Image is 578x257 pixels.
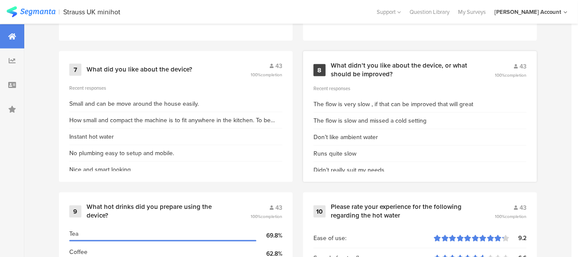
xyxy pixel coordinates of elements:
[520,62,526,71] span: 43
[69,149,174,158] div: No plumbing easy to setup and mobile.
[495,213,526,220] span: 100%
[64,8,121,16] div: Strauss UK minihot
[87,203,229,220] div: What hot drinks did you prepare using the device?
[405,8,454,16] a: Question Library
[313,85,526,92] div: Recent responses
[69,205,81,218] div: 9
[87,65,192,74] div: What did you like about the device?
[69,247,87,257] span: Coffee
[261,72,282,78] span: completion
[454,8,490,16] a: My Surveys
[505,72,526,78] span: completion
[59,7,60,17] div: |
[69,132,114,141] div: Instant hot water
[275,62,282,71] span: 43
[505,213,526,220] span: completion
[494,8,561,16] div: [PERSON_NAME] Account
[313,166,384,175] div: Didn’t really suit my needs
[313,64,326,76] div: 8
[69,116,282,125] div: How small and compact the machine is to fit anywhere in the kitchen. To be able to move it to ano...
[256,231,282,240] div: 69.8%
[251,213,282,220] span: 100%
[251,72,282,78] span: 100%
[261,213,282,220] span: completion
[69,85,282,91] div: Recent responses
[495,72,526,78] span: 100%
[69,229,78,238] span: Tea
[6,7,55,17] img: segmanta logo
[313,100,473,109] div: The flow is very slow , if that can be improved that will great
[69,64,81,76] div: 7
[313,149,356,158] div: Runs quite slow
[69,99,199,108] div: Small and can be move around the house easily.
[69,165,131,174] div: Nice and smart looking
[377,5,401,19] div: Support
[331,203,474,220] div: Please rate your experience for the following regarding the hot water
[313,116,426,125] div: The flow is slow and missed a cold setting
[509,234,526,243] div: 9.2
[520,203,526,212] span: 43
[313,133,378,142] div: Don’t like ambient water
[313,205,326,218] div: 10
[275,203,282,212] span: 43
[313,234,434,243] div: Ease of use:
[331,62,474,78] div: What didn’t you like about the device, or what should be improved?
